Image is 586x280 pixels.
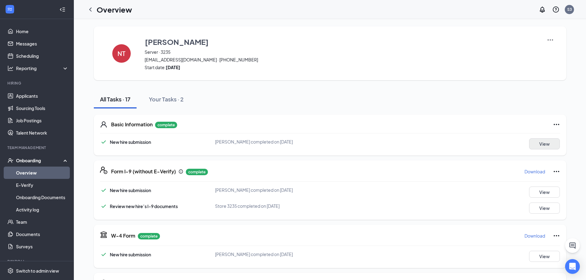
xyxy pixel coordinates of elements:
div: Reporting [16,65,69,71]
svg: Notifications [539,6,546,13]
p: complete [155,122,177,128]
h1: Overview [97,4,132,15]
a: Applicants [16,90,69,102]
a: E-Verify [16,179,69,191]
div: Hiring [7,81,67,86]
span: New hire submission [110,252,151,257]
svg: User [100,121,107,128]
div: Team Management [7,145,67,150]
img: More Actions [547,36,554,44]
svg: QuestionInfo [552,6,560,13]
a: Sourcing Tools [16,102,69,114]
svg: TaxGovernmentIcon [100,231,107,238]
button: Download [524,167,545,176]
a: Surveys [16,240,69,253]
span: New hire submission [110,187,151,193]
a: Onboarding Documents [16,191,69,203]
span: Review new hire’s I-9 documents [110,203,178,209]
h5: W-4 Form [111,232,135,239]
p: Download [524,168,545,175]
span: [EMAIL_ADDRESS][DOMAIN_NAME] · [PHONE_NUMBER] [145,57,539,63]
span: Server · 3235 [145,49,539,55]
svg: Checkmark [100,138,107,146]
a: Job Postings [16,114,69,127]
h3: [PERSON_NAME] [145,37,209,47]
button: Download [524,231,545,241]
svg: Checkmark [100,187,107,194]
svg: ChevronLeft [87,6,94,13]
svg: WorkstreamLogo [7,6,13,12]
p: complete [138,233,160,239]
button: View [529,203,560,214]
button: View [529,138,560,149]
span: [PERSON_NAME] completed on [DATE] [215,139,293,144]
button: NT [106,36,137,70]
div: Onboarding [16,157,63,164]
h5: Form I-9 (without E-Verify) [111,168,176,175]
a: Scheduling [16,50,69,62]
svg: Info [178,169,183,174]
h4: NT [118,51,126,56]
a: Messages [16,37,69,50]
button: ChatActive [565,238,580,253]
a: Documents [16,228,69,240]
svg: FormI9EVerifyIcon [100,167,107,174]
svg: ChatActive [569,242,576,249]
h5: Basic Information [111,121,153,128]
svg: Settings [7,268,14,274]
svg: Checkmark [100,251,107,258]
div: Your Tasks · 2 [149,95,184,103]
span: Store 3235 completed on [DATE] [215,203,280,209]
p: complete [186,169,208,175]
svg: Ellipses [553,232,560,239]
svg: Ellipses [553,168,560,175]
svg: Checkmark [100,203,107,210]
svg: Collapse [59,6,66,13]
span: New hire submission [110,139,151,145]
span: [PERSON_NAME] completed on [DATE] [215,251,293,257]
span: [PERSON_NAME] completed on [DATE] [215,187,293,193]
div: All Tasks · 17 [100,95,130,103]
div: Switch to admin view [16,268,59,274]
span: Start date: [145,64,539,70]
button: View [529,251,560,262]
div: Open Intercom Messenger [565,259,580,274]
a: Overview [16,167,69,179]
button: View [529,187,560,198]
a: Talent Network [16,127,69,139]
div: Payroll [7,259,67,264]
svg: UserCheck [7,157,14,164]
a: Activity log [16,203,69,216]
a: Home [16,25,69,37]
button: [PERSON_NAME] [145,36,539,47]
p: Download [524,233,545,239]
div: S3 [567,7,572,12]
svg: Ellipses [553,121,560,128]
svg: Analysis [7,65,14,71]
strong: [DATE] [166,65,180,70]
a: Team [16,216,69,228]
